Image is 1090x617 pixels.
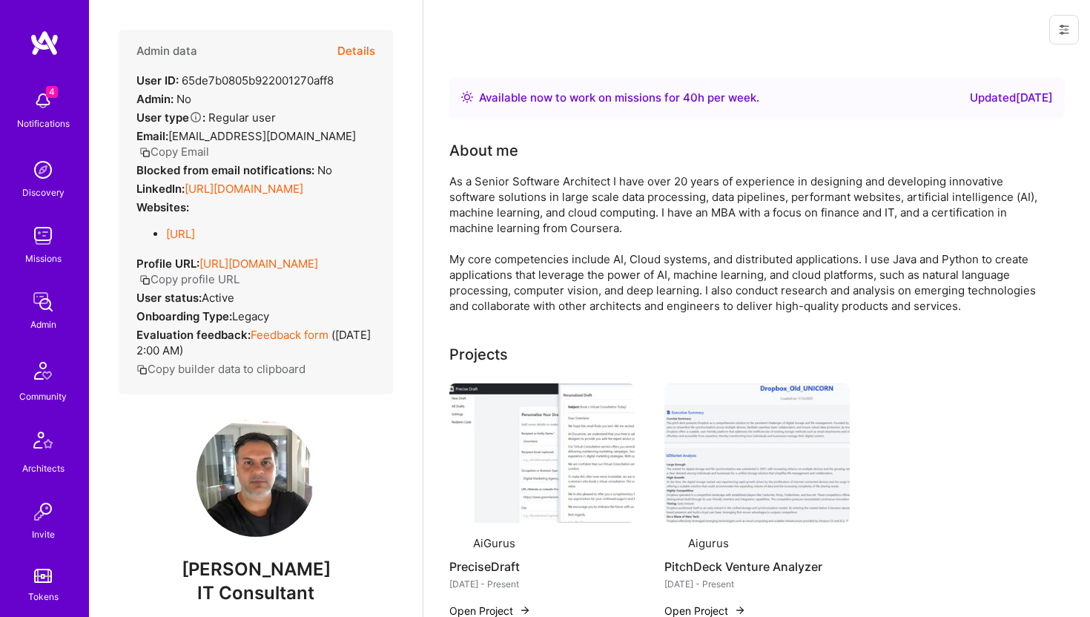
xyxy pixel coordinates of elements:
[136,92,174,106] strong: Admin:
[196,418,315,537] img: User Avatar
[136,73,334,88] div: 65de7b0805b922001270aff8
[136,257,199,271] strong: Profile URL:
[136,328,251,342] strong: Evaluation feedback:
[664,535,682,552] img: Company logo
[449,383,635,523] img: PreciseDraft
[28,221,58,251] img: teamwork
[136,73,179,88] strong: User ID:
[28,86,58,116] img: bell
[197,582,314,604] span: IT Consultant
[337,30,375,73] button: Details
[17,116,70,131] div: Notifications
[461,91,473,103] img: Availability
[28,497,58,527] img: Invite
[136,182,185,196] strong: LinkedIn:
[189,110,202,124] i: Help
[449,576,635,592] div: [DATE] - Present
[136,162,332,178] div: No
[449,535,467,552] img: Company logo
[46,86,58,98] span: 4
[136,200,189,214] strong: Websites:
[22,185,65,200] div: Discovery
[28,589,59,604] div: Tokens
[251,328,328,342] a: Feedback form
[136,361,305,377] button: Copy builder data to clipboard
[139,271,240,287] button: Copy profile URL
[449,343,508,366] div: Projects
[232,309,269,323] span: legacy
[28,287,58,317] img: admin teamwork
[19,389,67,404] div: Community
[32,527,55,542] div: Invite
[168,129,356,143] span: [EMAIL_ADDRESS][DOMAIN_NAME]
[139,144,209,159] button: Copy Email
[25,425,61,461] img: Architects
[664,557,850,576] h4: PitchDeck Venture Analyzer
[136,91,191,107] div: No
[136,110,276,125] div: Regular user
[734,604,746,616] img: arrow-right
[119,558,393,581] span: [PERSON_NAME]
[136,327,375,358] div: ( [DATE] 2:00 AM )
[136,129,168,143] strong: Email:
[136,163,317,177] strong: Blocked from email notifications:
[30,30,59,56] img: logo
[185,182,303,196] a: [URL][DOMAIN_NAME]
[199,257,318,271] a: [URL][DOMAIN_NAME]
[664,383,850,523] img: PitchDeck Venture Analyzer
[25,251,62,266] div: Missions
[136,309,232,323] strong: Onboarding Type:
[136,44,197,58] h4: Admin data
[136,364,148,375] i: icon Copy
[139,274,151,286] i: icon Copy
[479,89,759,107] div: Available now to work on missions for h per week .
[519,604,531,616] img: arrow-right
[166,227,195,241] a: [URL]
[449,557,635,576] h4: PreciseDraft
[28,155,58,185] img: discovery
[683,90,698,105] span: 40
[688,535,729,551] div: Aigurus
[664,576,850,592] div: [DATE] - Present
[34,569,52,583] img: tokens
[970,89,1053,107] div: Updated [DATE]
[136,291,202,305] strong: User status:
[30,317,56,332] div: Admin
[449,174,1043,314] div: As a Senior Software Architect I have over 20 years of experience in designing and developing inn...
[202,291,234,305] span: Active
[25,353,61,389] img: Community
[136,110,205,125] strong: User type :
[473,535,515,551] div: AiGurus
[449,139,518,162] div: About me
[139,147,151,158] i: icon Copy
[22,461,65,476] div: Architects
